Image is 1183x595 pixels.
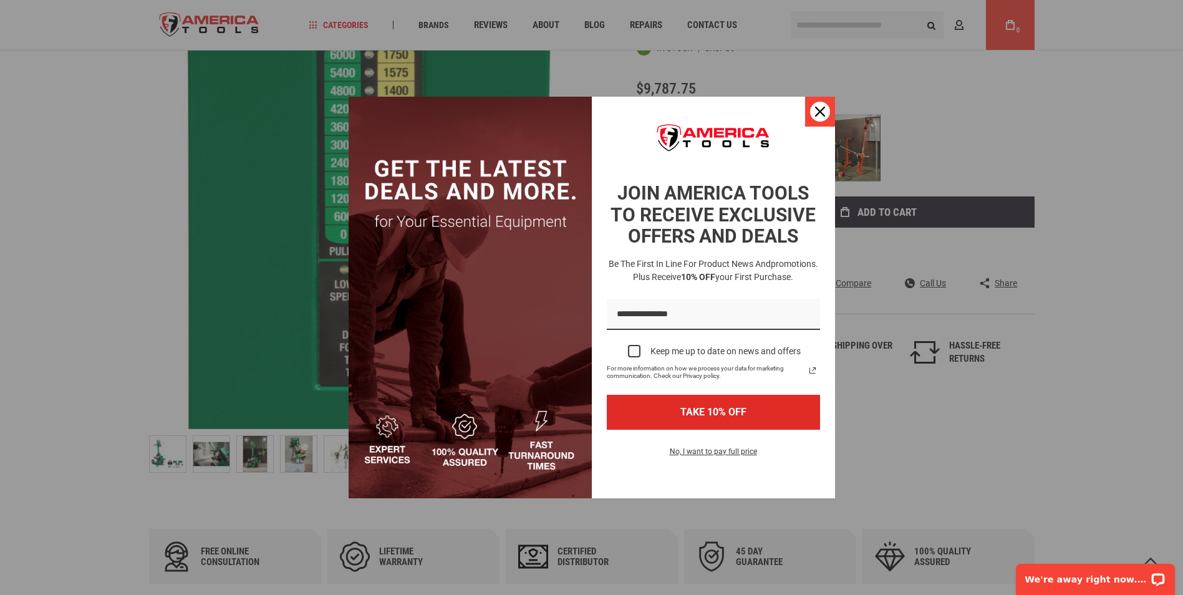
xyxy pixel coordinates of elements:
iframe: LiveChat chat widget [1008,556,1183,595]
span: promotions. Plus receive your first purchase. [633,259,818,282]
h3: Be the first in line for product news and [604,258,823,284]
button: No, I want to pay full price [660,445,767,466]
div: Keep me up to date on news and offers [650,346,801,357]
strong: JOIN AMERICA TOOLS TO RECEIVE EXCLUSIVE OFFERS AND DEALS [611,182,816,247]
svg: link icon [805,363,820,378]
a: Read our Privacy Policy [805,363,820,378]
span: For more information on how we process your data for marketing communication. Check our Privacy p... [607,365,805,380]
strong: 10% OFF [681,272,715,282]
button: TAKE 10% OFF [607,395,820,429]
svg: close icon [815,107,825,117]
button: Close [805,97,835,127]
input: Email field [607,299,820,331]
